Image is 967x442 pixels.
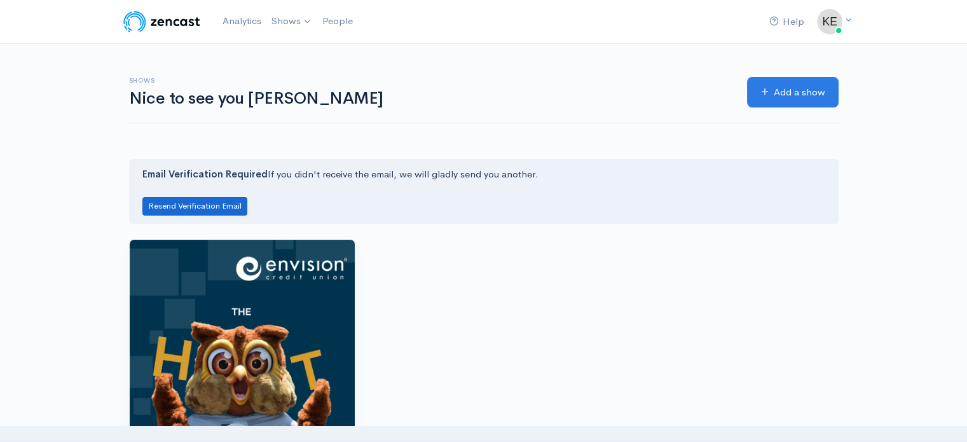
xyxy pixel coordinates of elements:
button: Resend Verification Email [142,197,247,216]
a: Help [764,8,809,36]
div: If you didn't receive the email, we will gladly send you another. [129,159,839,223]
a: Add a show [747,77,839,108]
h1: Nice to see you [PERSON_NAME] [129,90,732,108]
a: Analytics [217,8,266,35]
img: ... [817,9,842,34]
h6: Shows [129,77,732,84]
a: People [317,8,358,35]
strong: Email Verification Required [142,168,268,180]
img: ZenCast Logo [121,9,202,34]
a: Shows [266,8,317,36]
